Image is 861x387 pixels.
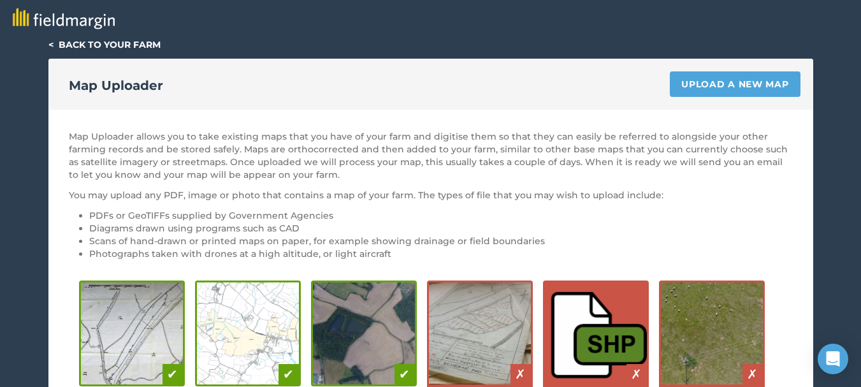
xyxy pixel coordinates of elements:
[429,282,531,384] img: Photos taken at an angle are bad
[89,222,793,235] li: Diagrams drawn using programs such as CAD
[48,39,161,50] a: < Back to your farm
[69,130,793,181] p: Map Uploader allows you to take existing maps that you have of your farm and digitise them so tha...
[81,282,183,384] img: Hand-drawn diagram is good
[89,235,793,247] li: Scans of hand-drawn or printed maps on paper, for example showing drainage or field boundaries
[626,364,647,384] div: ✗
[69,77,163,94] h2: Map Uploader
[742,364,763,384] div: ✗
[163,364,183,384] div: ✔
[313,282,415,384] img: Drone photography is good
[89,247,793,260] li: Photographs taken with drones at a high altitude, or light aircraft
[670,71,800,97] a: Upload a new map
[545,282,647,384] img: Shapefiles are bad
[13,8,115,29] img: fieldmargin logo
[69,189,793,201] p: You may upload any PDF, image or photo that contains a map of your farm. The types of file that y...
[510,364,531,384] div: ✗
[661,282,763,384] img: Close up images are bad
[197,282,299,384] img: Digital diagram is good
[818,344,848,374] div: Open Intercom Messenger
[279,364,299,384] div: ✔
[394,364,415,384] div: ✔
[89,209,793,222] li: PDFs or GeoTIFFs supplied by Government Agencies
